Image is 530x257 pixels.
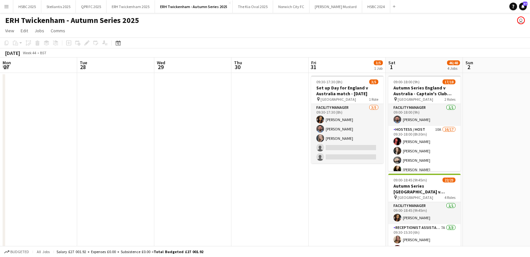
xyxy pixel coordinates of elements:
[369,79,378,84] span: 3/5
[310,0,362,13] button: [PERSON_NAME] Mustard
[374,60,383,65] span: 3/5
[234,60,242,66] span: Thu
[517,16,525,24] app-user-avatar: Sam Johannesson
[388,104,461,126] app-card-role: Facility Manager1/109:00-18:00 (9h)[PERSON_NAME]
[519,3,527,10] a: 37
[5,28,14,34] span: View
[79,63,87,71] span: 28
[76,0,107,13] button: QPR FC 2025
[40,50,46,55] div: BST
[465,60,473,66] span: Sun
[311,85,383,97] h3: Set up Day for England v Australia match - [DATE]
[444,195,455,200] span: 4 Roles
[51,28,65,34] span: Comms
[10,250,29,254] span: Budgeted
[80,60,87,66] span: Tue
[32,26,47,35] a: Jobs
[369,97,378,102] span: 1 Role
[398,97,433,102] span: [GEOGRAPHIC_DATA]
[3,26,17,35] a: View
[388,202,461,224] app-card-role: Facility Manager1/109:00-18:45 (9h45m)[PERSON_NAME]
[311,104,383,163] app-card-role: Facility Manager3/509:30-17:30 (8h)[PERSON_NAME][PERSON_NAME][PERSON_NAME]
[311,60,316,66] span: Fri
[48,26,68,35] a: Comms
[5,50,20,56] div: [DATE]
[388,183,461,195] h3: Autumn Series [GEOGRAPHIC_DATA] v Australia - Gate 1 ([GEOGRAPHIC_DATA]) - [DATE]
[35,28,44,34] span: Jobs
[233,63,242,71] span: 30
[21,50,37,55] span: Week 44
[443,79,455,84] span: 17/18
[36,249,51,254] span: All jobs
[107,0,155,13] button: ERH Twickenham 2025
[362,0,390,13] button: HSBC 2024
[388,60,395,66] span: Sat
[388,76,461,171] app-job-card: 09:00-18:00 (9h)17/18Autumn Series England v Australia - Captain's Club (North Stand) - [DATE] [G...
[321,97,356,102] span: [GEOGRAPHIC_DATA]
[41,0,76,13] button: Stellantis 2025
[316,79,342,84] span: 09:30-17:30 (8h)
[21,28,28,34] span: Edit
[273,0,310,13] button: Norwich City FC
[523,2,527,6] span: 37
[393,178,427,182] span: 09:00-18:45 (9h45m)
[154,249,203,254] span: Total Budgeted £27 001.92
[311,76,383,163] app-job-card: 09:30-17:30 (8h)3/5Set up Day for England v Australia match - [DATE] [GEOGRAPHIC_DATA]1 RoleFacil...
[233,0,273,13] button: The Kia Oval 2025
[56,249,203,254] div: Salary £27 001.92 + Expenses £0.00 + Subsistence £0.00 =
[3,60,11,66] span: Mon
[393,79,420,84] span: 09:00-18:00 (9h)
[447,66,460,71] div: 4 Jobs
[2,63,11,71] span: 27
[310,63,316,71] span: 31
[387,63,395,71] span: 1
[5,15,139,25] h1: ERH Twickenham - Autumn Series 2025
[13,0,41,13] button: HSBC 2025
[443,178,455,182] span: 22/23
[156,63,165,71] span: 29
[374,66,382,71] div: 1 Job
[398,195,433,200] span: [GEOGRAPHIC_DATA]
[388,85,461,97] h3: Autumn Series England v Australia - Captain's Club (North Stand) - [DATE]
[18,26,31,35] a: Edit
[157,60,165,66] span: Wed
[155,0,233,13] button: ERH Twickenham - Autumn Series 2025
[3,248,30,255] button: Budgeted
[447,60,460,65] span: 46/48
[444,97,455,102] span: 2 Roles
[464,63,473,71] span: 2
